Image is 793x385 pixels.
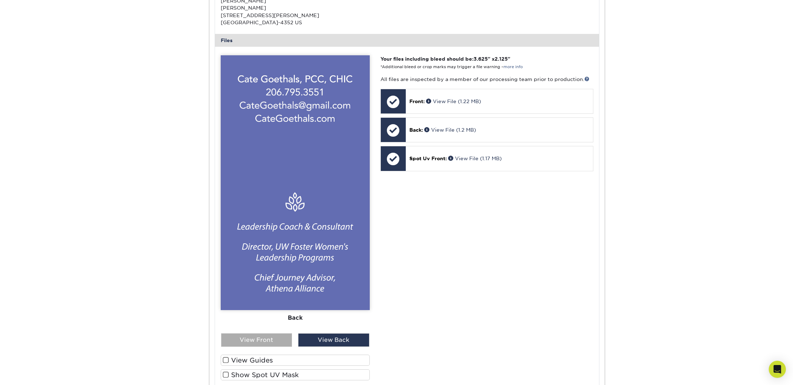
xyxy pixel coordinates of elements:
span: 3.625 [474,56,488,62]
small: *Additional bleed or crop marks may trigger a file warning – [380,65,523,69]
strong: Your files including bleed should be: " x " [380,56,510,62]
div: Files [215,34,599,47]
a: more info [503,65,523,69]
span: Front: [409,98,425,104]
span: Back: [409,127,423,133]
label: Show Spot UV Mask [221,369,370,380]
a: View File (1.2 MB) [424,127,476,133]
span: Spot Uv Front: [409,156,447,161]
label: View Guides [221,355,370,366]
span: 2.125 [495,56,508,62]
div: Open Intercom Messenger [769,361,786,378]
div: View Back [298,333,369,347]
iframe: Google Customer Reviews [2,363,61,383]
div: View Front [221,333,292,347]
div: Back [221,310,370,326]
a: View File (1.22 MB) [426,98,481,104]
a: View File (1.17 MB) [448,156,502,161]
p: All files are inspected by a member of our processing team prior to production. [380,76,593,83]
